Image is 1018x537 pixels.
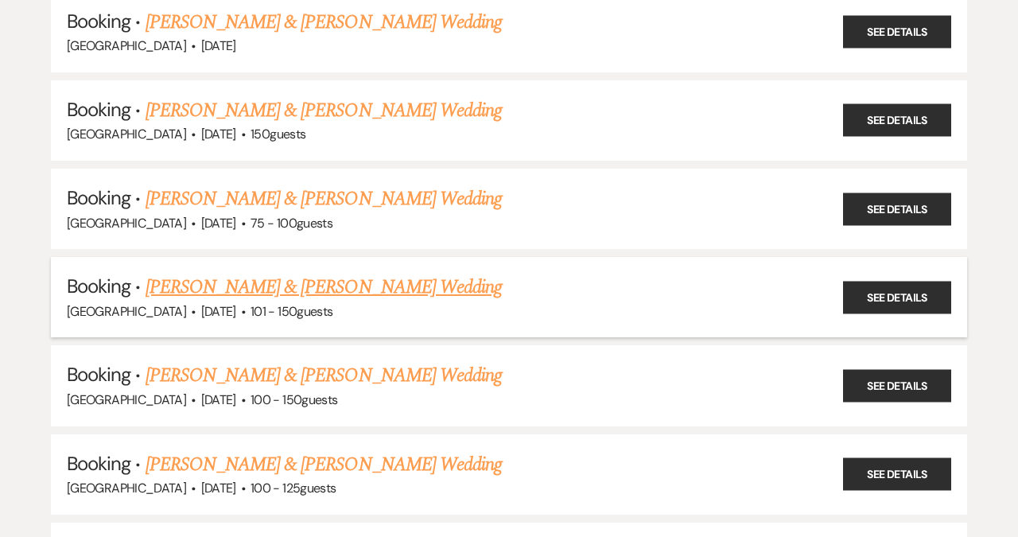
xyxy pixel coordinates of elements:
[201,215,236,232] span: [DATE]
[843,104,951,137] a: See Details
[201,391,236,408] span: [DATE]
[67,97,130,122] span: Booking
[67,37,186,54] span: [GEOGRAPHIC_DATA]
[146,450,502,479] a: [PERSON_NAME] & [PERSON_NAME] Wedding
[67,215,186,232] span: [GEOGRAPHIC_DATA]
[843,281,951,313] a: See Details
[146,361,502,390] a: [PERSON_NAME] & [PERSON_NAME] Wedding
[67,9,130,33] span: Booking
[201,126,236,142] span: [DATE]
[201,303,236,320] span: [DATE]
[67,362,130,387] span: Booking
[251,215,332,232] span: 75 - 100 guests
[843,193,951,225] a: See Details
[843,370,951,403] a: See Details
[146,96,502,125] a: [PERSON_NAME] & [PERSON_NAME] Wedding
[67,480,186,496] span: [GEOGRAPHIC_DATA]
[843,458,951,491] a: See Details
[67,451,130,476] span: Booking
[201,480,236,496] span: [DATE]
[843,16,951,49] a: See Details
[251,480,336,496] span: 100 - 125 guests
[201,37,236,54] span: [DATE]
[146,8,502,37] a: [PERSON_NAME] & [PERSON_NAME] Wedding
[67,126,186,142] span: [GEOGRAPHIC_DATA]
[251,303,332,320] span: 101 - 150 guests
[251,126,305,142] span: 150 guests
[67,274,130,298] span: Booking
[67,303,186,320] span: [GEOGRAPHIC_DATA]
[67,391,186,408] span: [GEOGRAPHIC_DATA]
[146,185,502,213] a: [PERSON_NAME] & [PERSON_NAME] Wedding
[251,391,337,408] span: 100 - 150 guests
[67,185,130,210] span: Booking
[146,273,502,302] a: [PERSON_NAME] & [PERSON_NAME] Wedding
